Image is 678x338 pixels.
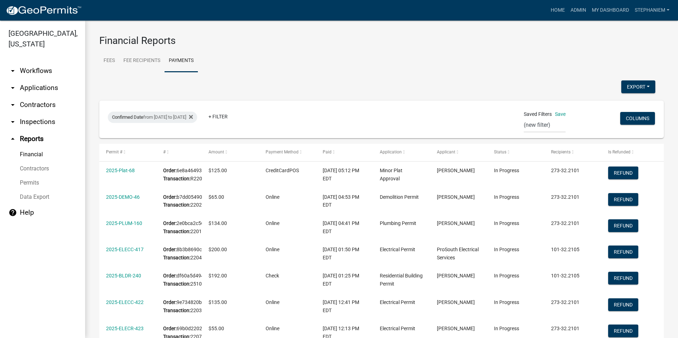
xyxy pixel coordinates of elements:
span: ProSouth Electrical Services [437,247,479,260]
b: Order: [163,168,177,173]
wm-modal-confirm: Refund Payment [608,197,638,203]
b: Order: [163,299,177,305]
button: Refund [608,193,638,206]
span: Electrical Permit [380,247,415,252]
div: 9e734820b7304020a1964f0b1905c502 220330745660 [163,298,195,315]
datatable-header-cell: Amount [202,144,259,161]
span: Plumbing Permit [380,220,416,226]
b: Order: [163,273,177,278]
a: Fee Recipients [119,50,165,72]
button: Refund [608,298,638,311]
span: 101-32.2105 [551,273,579,278]
span: Electrical Permit [380,326,415,331]
span: $200.00 [209,247,227,252]
span: $135.00 [209,299,227,305]
a: 2025-ELECC-422 [106,299,144,305]
span: Online [266,194,279,200]
h3: Financial Reports [99,35,664,47]
span: $134.00 [209,220,227,226]
span: Recipients [551,150,571,154]
button: Refund [608,246,638,258]
wm-modal-confirm: Refund Payment [608,276,638,282]
i: arrow_drop_down [9,84,17,92]
span: 273-32.2101 [551,194,579,200]
span: Saved Filters [524,111,552,118]
div: 8b3b8690cfdd4c8f8bd89a09a2c3d7d6 220453749817 [163,246,195,262]
i: help [9,208,17,217]
span: Payment Method [266,150,299,154]
wm-modal-confirm: Refund Payment [608,249,638,255]
a: Admin [568,4,589,17]
b: Transaction: [163,229,190,234]
span: 101-32.2105 [551,247,579,252]
datatable-header-cell: Application [373,144,430,161]
span: David Fotch [437,168,475,173]
button: Columns [620,112,655,125]
a: Fees [99,50,119,72]
span: Status [494,150,506,154]
button: Refund [608,325,638,337]
div: df60a5d4942e4268a0817e5ad598e288 2510 [163,272,195,288]
a: Home [548,4,568,17]
button: Export [621,80,655,93]
b: Order: [163,326,177,331]
a: 2025-ELECR-423 [106,326,144,331]
b: Transaction: [163,308,190,313]
div: from [DATE] to [DATE] [108,112,197,123]
a: 2025-BLDR-240 [106,273,141,278]
a: 2025-PLUM-160 [106,220,142,226]
span: Demolition Permit [380,194,419,200]
span: 273-32.2101 [551,168,579,173]
div: b7dd05490e044dc9b3664872fcdcb206 220234060834 [163,193,195,209]
span: In Progress [494,194,519,200]
datatable-header-cell: Permit # [99,144,156,161]
a: 2025-DEMO-46 [106,194,140,200]
div: [DATE] 05:12 PM EDT [323,167,366,183]
a: + Filter [203,110,233,123]
a: 2025-ELECC-417 [106,247,144,252]
button: Refund [608,167,638,179]
div: [DATE] 12:41 PM EDT [323,298,366,315]
span: Online [266,247,279,252]
span: Lynn Thomas [437,326,475,331]
span: $192.00 [209,273,227,278]
span: In Progress [494,247,519,252]
wm-modal-confirm: Refund Payment [608,328,638,334]
span: In Progress [494,220,519,226]
a: Payments [165,50,198,72]
span: Allisha T Blair [437,299,475,305]
i: arrow_drop_down [9,67,17,75]
span: In Progress [494,326,519,331]
button: Refund [608,219,638,232]
a: Save [555,111,566,117]
datatable-header-cell: Status [487,144,544,161]
datatable-header-cell: Paid [316,144,373,161]
span: $55.00 [209,326,224,331]
a: 2025-Plat-68 [106,168,135,173]
span: $125.00 [209,168,227,173]
span: Paid [323,150,332,154]
span: Online [266,220,279,226]
b: Transaction: [163,255,190,260]
datatable-header-cell: Payment Method [259,144,316,161]
span: Online [266,299,279,305]
span: In Progress [494,168,519,173]
b: Order: [163,247,177,252]
span: $65.00 [209,194,224,200]
span: Electrical Permit [380,299,415,305]
span: Confirmed Date [112,114,143,120]
div: 2e0bca2c56824a1ab249274b0ade8118 220149060108 [163,219,195,236]
span: In Progress [494,273,519,278]
datatable-header-cell: # [156,144,202,161]
span: Residential Building Permit [380,273,423,287]
b: Order: [163,220,177,226]
div: 6e8a46493acf406990ebc5ff607e2243 R220275260485 [163,167,195,183]
a: StephanieM [632,4,672,17]
span: Is Refunded [608,150,630,154]
b: Transaction: [163,281,190,287]
span: 273-32.2101 [551,220,579,226]
wm-modal-confirm: Refund Payment [608,302,638,308]
div: [DATE] 04:53 PM EDT [323,193,366,209]
wm-modal-confirm: Refund Payment [608,223,638,229]
span: SABRINA JOYNER [437,220,475,226]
